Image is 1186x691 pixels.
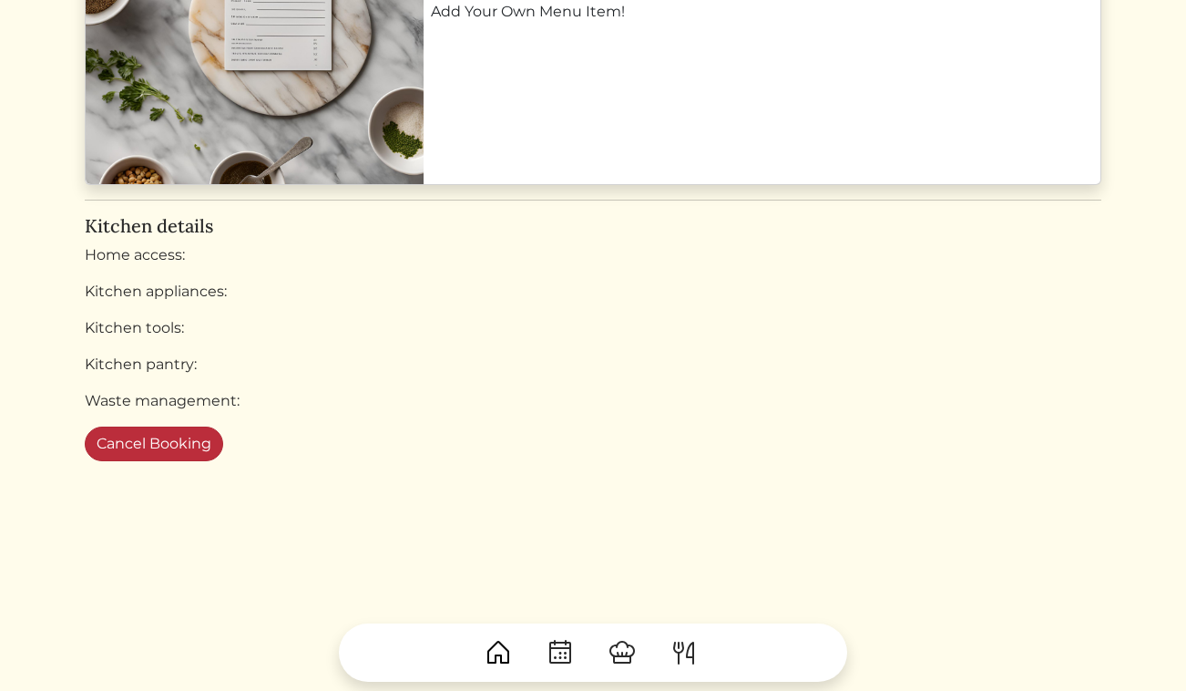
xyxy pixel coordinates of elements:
[431,1,1093,23] a: Add Your Own Menu Item!
[85,215,1101,237] h5: Kitchen details
[85,427,223,461] button: Cancel Booking
[85,354,1101,376] div: Kitchen pantry:
[85,390,1101,412] div: Waste management:
[670,638,699,667] img: ForkKnife-55491504ffdb50bab0c1e09e7649658475375261d09fd45db06cec23bce548bf.svg
[85,244,1101,266] div: Home access:
[85,317,1101,339] div: Kitchen tools:
[608,638,637,667] img: ChefHat-a374fb509e4f37eb0702ca99f5f64f3b6956810f32a249b33092029f8484b388.svg
[546,638,575,667] img: CalendarDots-5bcf9d9080389f2a281d69619e1c85352834be518fbc73d9501aef674afc0d57.svg
[85,281,1101,303] div: Kitchen appliances:
[484,638,513,667] img: House-9bf13187bcbb5817f509fe5e7408150f90897510c4275e13d0d5fca38e0b5951.svg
